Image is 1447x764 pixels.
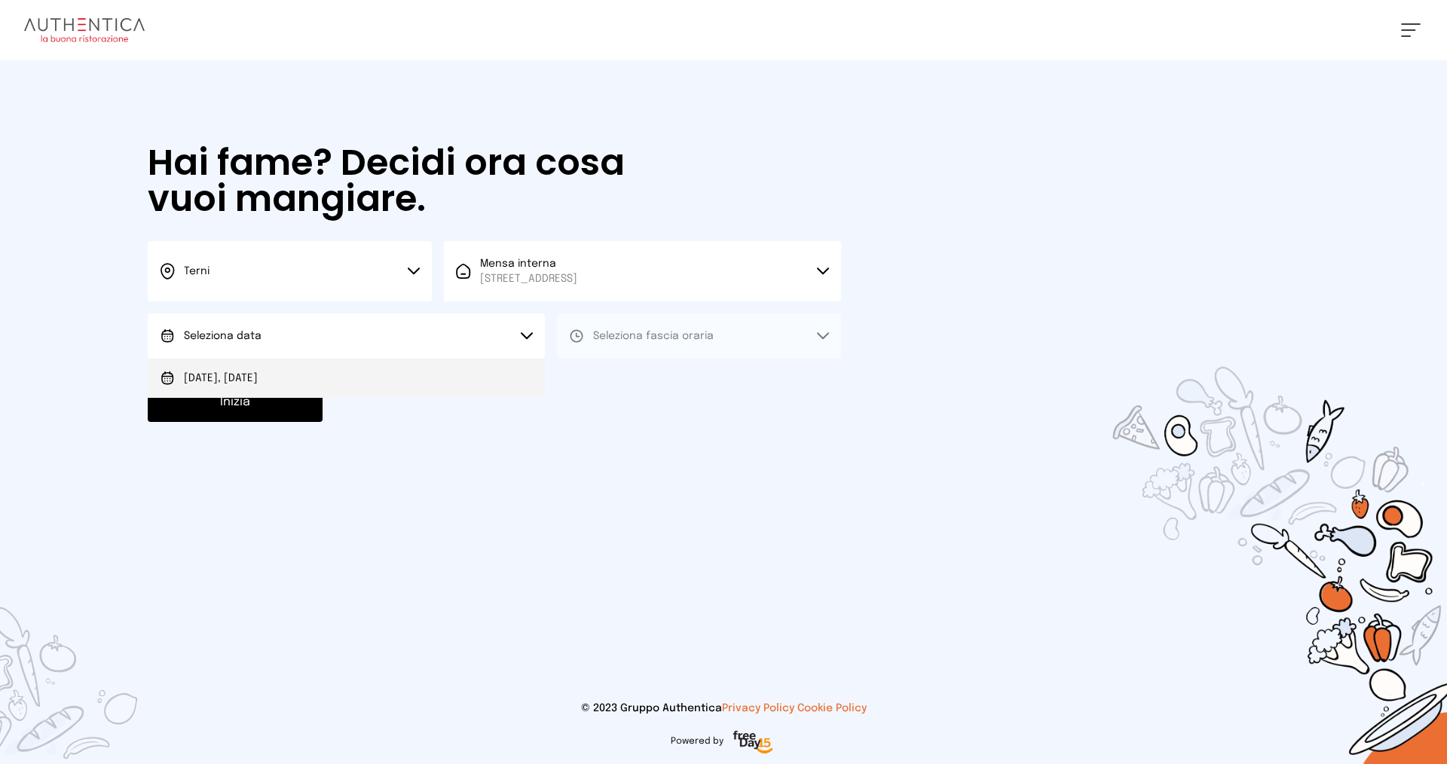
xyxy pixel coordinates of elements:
[557,313,841,359] button: Seleziona fascia oraria
[148,383,323,422] button: Inizia
[671,735,723,747] span: Powered by
[722,703,794,714] a: Privacy Policy
[184,371,258,386] span: [DATE], [DATE]
[797,703,867,714] a: Cookie Policy
[593,331,714,341] span: Seleziona fascia oraria
[148,313,545,359] button: Seleziona data
[24,701,1423,716] p: © 2023 Gruppo Authentica
[730,728,777,758] img: logo-freeday.3e08031.png
[184,331,262,341] span: Seleziona data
